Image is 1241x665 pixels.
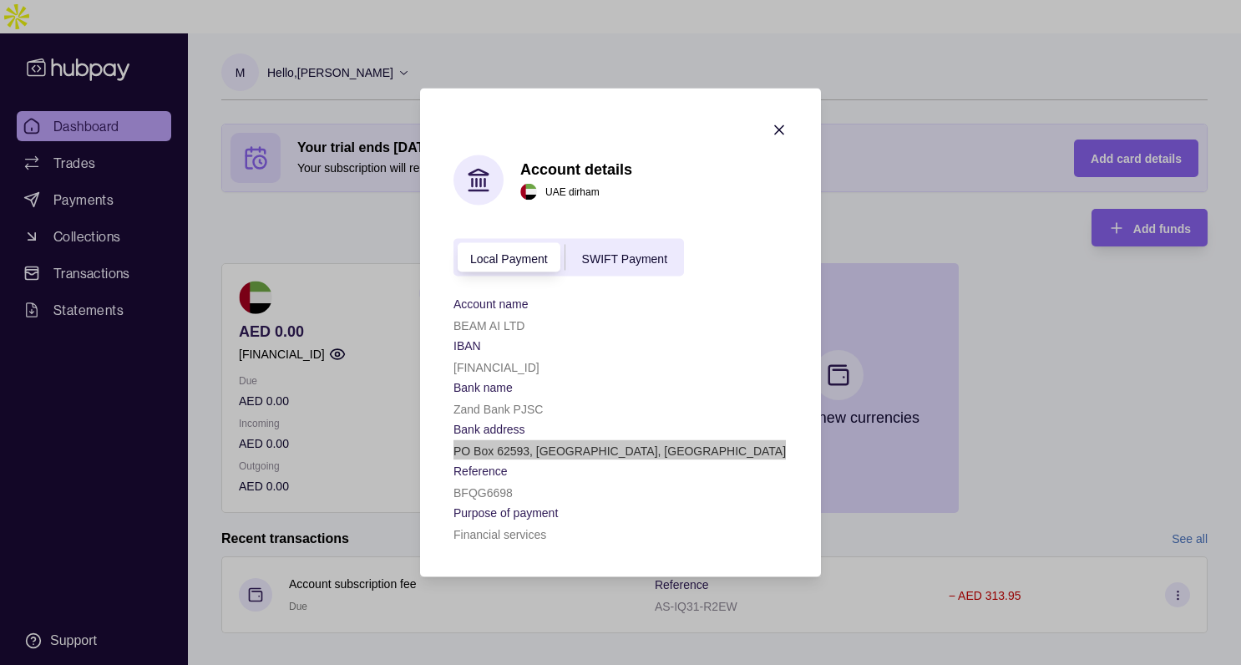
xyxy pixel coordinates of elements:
p: UAE dirham [545,182,600,201]
p: BEAM AI LTD [453,319,524,332]
p: [FINANCIAL_ID] [453,361,539,374]
h1: Account details [520,160,632,178]
p: Purpose of payment [453,506,558,520]
img: ae [520,183,537,200]
span: Local Payment [470,251,548,265]
p: Account name [453,297,529,311]
p: PO Box 62593, [GEOGRAPHIC_DATA], [GEOGRAPHIC_DATA] [453,444,786,458]
span: SWIFT Payment [582,251,667,265]
p: Reference [453,464,508,478]
p: Bank name [453,381,513,394]
p: IBAN [453,339,481,353]
p: Bank address [453,423,525,436]
p: Financial services [453,528,546,541]
p: Zand Bank PJSC [453,403,543,416]
div: accountIndex [453,239,684,277]
p: BFQG6698 [453,486,513,500]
